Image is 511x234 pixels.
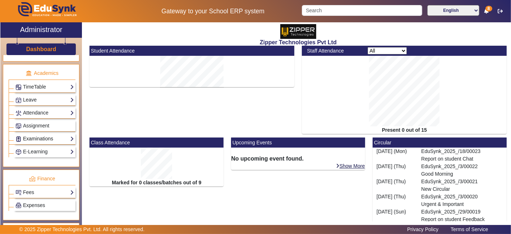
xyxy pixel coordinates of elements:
div: EduSynk_2025_/3/00021 [418,178,507,193]
div: EduSynk_2025_/29/00019 [418,208,507,223]
h2: Zipper Technologies Pvt Ltd [86,39,511,46]
h6: No upcoming event found. [231,155,365,162]
div: EduSynk_2025_/3/00022 [418,163,507,178]
div: Present 0 out of 15 [302,126,507,134]
div: EduSynk_2025_/3/00020 [418,193,507,208]
p: Report on student Feedback [421,216,503,223]
img: Assignments.png [16,123,21,129]
a: Privacy Policy [404,225,442,234]
a: Administrator [0,22,82,38]
div: [DATE] (Thu) [373,193,417,208]
a: Expenses [15,201,74,210]
div: Marked for 0 classes/batches out of 9 [89,179,224,186]
p: Good Morning [421,170,503,178]
div: EduSynk_2025_/18/00023 [418,148,507,163]
mat-card-header: Upcoming Events [231,138,365,148]
img: 36227e3f-cbf6-4043-b8fc-b5c5f2957d0a [280,24,316,39]
img: academic.png [26,70,32,77]
img: finance.png [29,176,36,182]
a: Terms of Service [447,225,492,234]
h3: Dashboard [26,46,56,53]
h2: Administrator [20,25,63,34]
p: New Circular [421,185,503,193]
span: Expenses [23,202,45,208]
mat-card-header: Class Attendance [89,138,224,148]
a: Dashboard [26,45,57,53]
span: Assignment [23,123,49,129]
mat-card-header: Circular [373,138,507,148]
p: Academics [9,69,75,77]
a: Assignment [15,122,74,130]
div: [DATE] (Thu) [373,178,417,193]
p: Report on student Chat [421,155,503,163]
input: Search [302,5,422,16]
mat-card-header: Student Attendance [89,46,294,56]
div: Staff Attendance [303,47,364,55]
p: Finance [9,175,75,183]
p: © 2025 Zipper Technologies Pvt. Ltd. All rights reserved. [19,226,145,233]
img: Payroll.png [16,203,21,208]
h5: Gateway to your School ERP system [132,8,294,15]
div: [DATE] (Sun) [373,208,417,223]
p: Urgent & Important [421,201,503,208]
a: Show More [336,163,365,169]
div: [DATE] (Thu) [373,163,417,178]
div: [DATE] (Mon) [373,148,417,163]
span: 8 [485,6,492,12]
